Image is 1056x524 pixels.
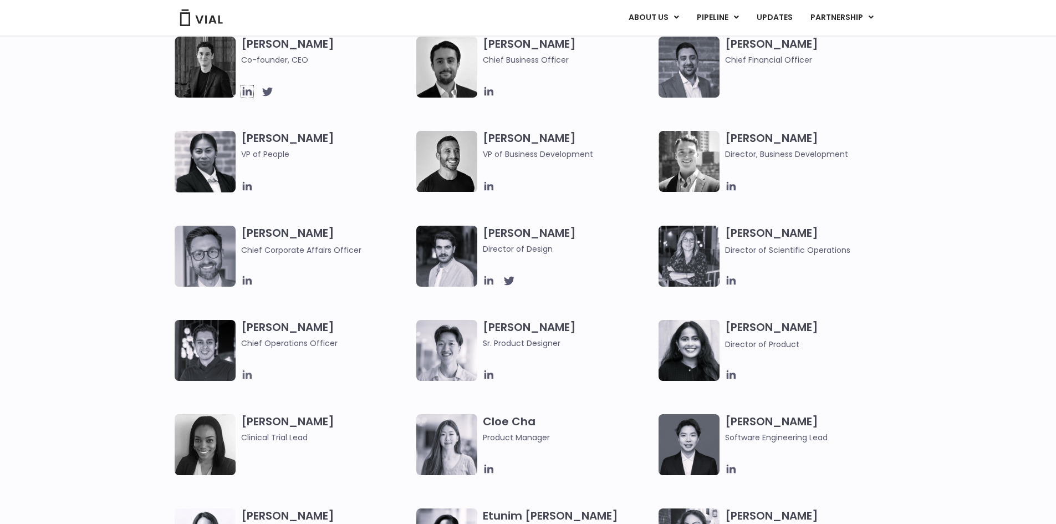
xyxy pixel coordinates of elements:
[175,414,236,475] img: A black and white photo of a woman smiling.
[725,320,895,350] h3: [PERSON_NAME]
[725,339,799,350] span: Director of Product
[416,226,477,287] img: Headshot of smiling man named Albert
[483,148,653,160] span: VP of Business Development
[175,37,236,98] img: A black and white photo of a man in a suit attending a Summit.
[175,131,236,192] img: Catie
[483,131,653,160] h3: [PERSON_NAME]
[725,37,895,66] h3: [PERSON_NAME]
[175,320,236,381] img: Headshot of smiling man named Josh
[175,226,236,287] img: Paolo-M
[241,245,361,256] span: Chief Corporate Affairs Officer
[241,320,411,349] h3: [PERSON_NAME]
[725,54,895,66] span: Chief Financial Officer
[241,431,411,444] span: Clinical Trial Lead
[241,148,411,160] span: VP of People
[241,131,411,176] h3: [PERSON_NAME]
[725,431,895,444] span: Software Engineering Lead
[688,8,747,27] a: PIPELINEMenu Toggle
[659,131,720,192] img: A black and white photo of a smiling man in a suit at ARVO 2023.
[241,226,411,256] h3: [PERSON_NAME]
[483,54,653,66] span: Chief Business Officer
[241,37,411,66] h3: [PERSON_NAME]
[802,8,882,27] a: PARTNERSHIPMenu Toggle
[483,414,653,444] h3: Cloe Cha
[241,54,411,66] span: Co-founder, CEO
[483,243,653,255] span: Director of Design
[659,226,720,287] img: Headshot of smiling woman named Sarah
[416,414,477,475] img: Cloe
[483,337,653,349] span: Sr. Product Designer
[241,414,411,444] h3: [PERSON_NAME]
[725,148,895,160] span: Director, Business Development
[483,431,653,444] span: Product Manager
[483,320,653,349] h3: [PERSON_NAME]
[659,37,720,98] img: Headshot of smiling man named Samir
[725,245,850,256] span: Director of Scientific Operations
[725,131,895,160] h3: [PERSON_NAME]
[725,226,895,256] h3: [PERSON_NAME]
[416,37,477,98] img: A black and white photo of a man in a suit holding a vial.
[416,131,477,192] img: A black and white photo of a man smiling.
[748,8,801,27] a: UPDATES
[725,414,895,444] h3: [PERSON_NAME]
[620,8,687,27] a: ABOUT USMenu Toggle
[483,37,653,66] h3: [PERSON_NAME]
[483,226,653,255] h3: [PERSON_NAME]
[659,320,720,381] img: Smiling woman named Dhruba
[241,337,411,349] span: Chief Operations Officer
[179,9,223,26] img: Vial Logo
[416,320,477,381] img: Brennan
